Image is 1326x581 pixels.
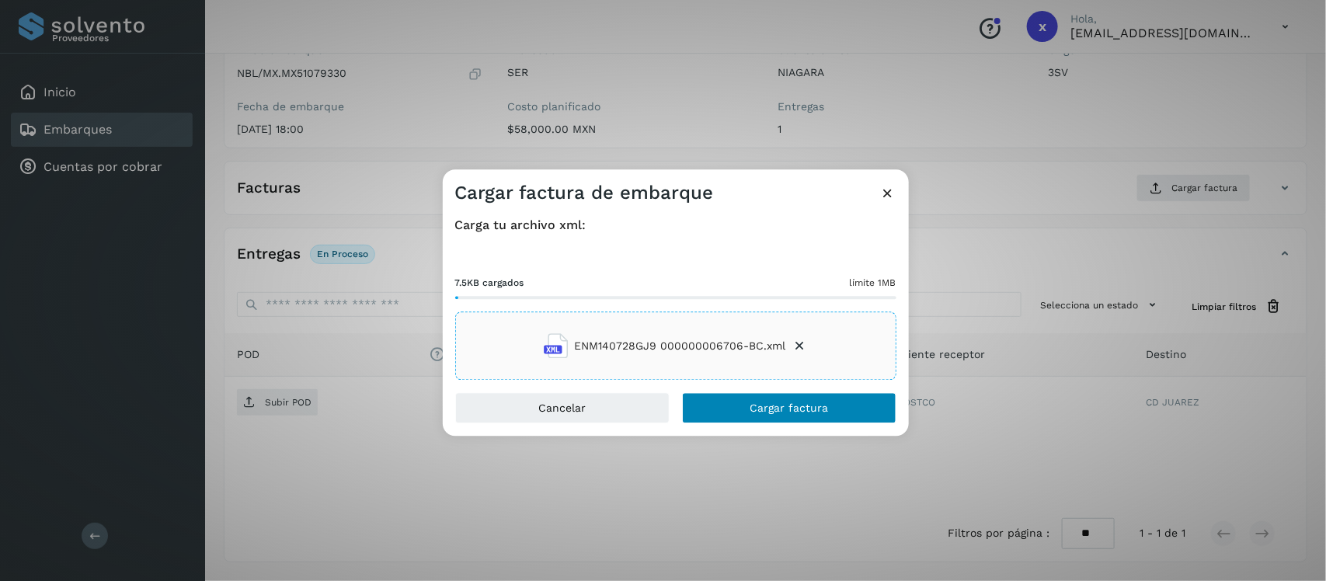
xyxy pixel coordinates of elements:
span: ENM140728GJ9 000000006706-BC.xml [575,338,786,354]
h4: Carga tu archivo xml: [455,217,896,232]
span: Cargar factura [750,403,828,414]
button: Cancelar [455,393,670,424]
h3: Cargar factura de embarque [455,182,714,204]
button: Cargar factura [682,393,896,424]
span: 7.5KB cargados [455,277,524,290]
span: límite 1MB [850,277,896,290]
span: Cancelar [538,403,586,414]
